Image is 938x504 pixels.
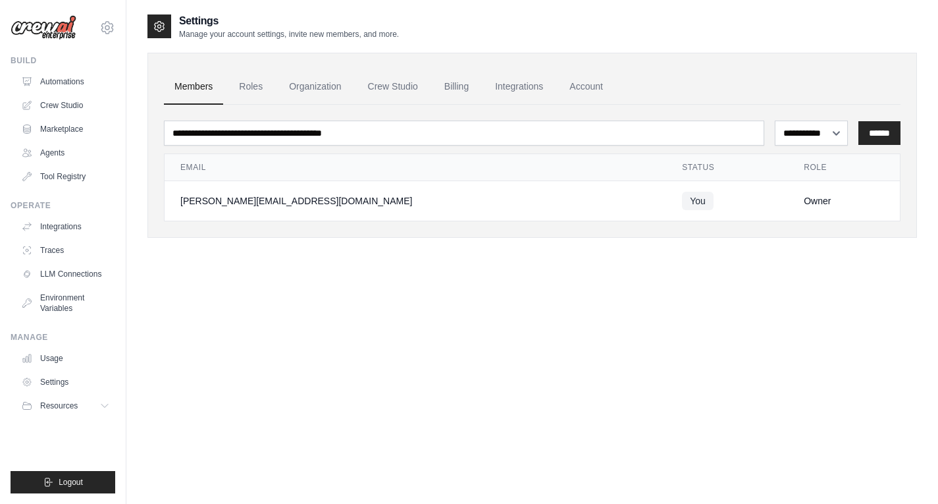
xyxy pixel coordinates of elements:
[59,477,83,488] span: Logout
[357,69,429,105] a: Crew Studio
[180,194,650,208] div: [PERSON_NAME][EMAIL_ADDRESS][DOMAIN_NAME]
[16,119,115,140] a: Marketplace
[682,192,714,210] span: You
[179,13,399,29] h2: Settings
[16,142,115,163] a: Agents
[40,401,78,411] span: Resources
[16,348,115,369] a: Usage
[228,69,273,105] a: Roles
[11,471,115,493] button: Logout
[16,240,115,261] a: Traces
[804,194,884,208] div: Owner
[16,216,115,237] a: Integrations
[788,154,900,181] th: Role
[16,372,115,393] a: Settings
[16,395,115,416] button: Resources
[164,69,223,105] a: Members
[16,166,115,187] a: Tool Registry
[434,69,479,105] a: Billing
[11,200,115,211] div: Operate
[11,15,76,40] img: Logo
[165,154,666,181] th: Email
[666,154,788,181] th: Status
[11,55,115,66] div: Build
[16,71,115,92] a: Automations
[16,287,115,319] a: Environment Variables
[16,95,115,116] a: Crew Studio
[179,29,399,40] p: Manage your account settings, invite new members, and more.
[16,264,115,285] a: LLM Connections
[11,332,115,343] div: Manage
[559,69,613,105] a: Account
[484,69,554,105] a: Integrations
[278,69,352,105] a: Organization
